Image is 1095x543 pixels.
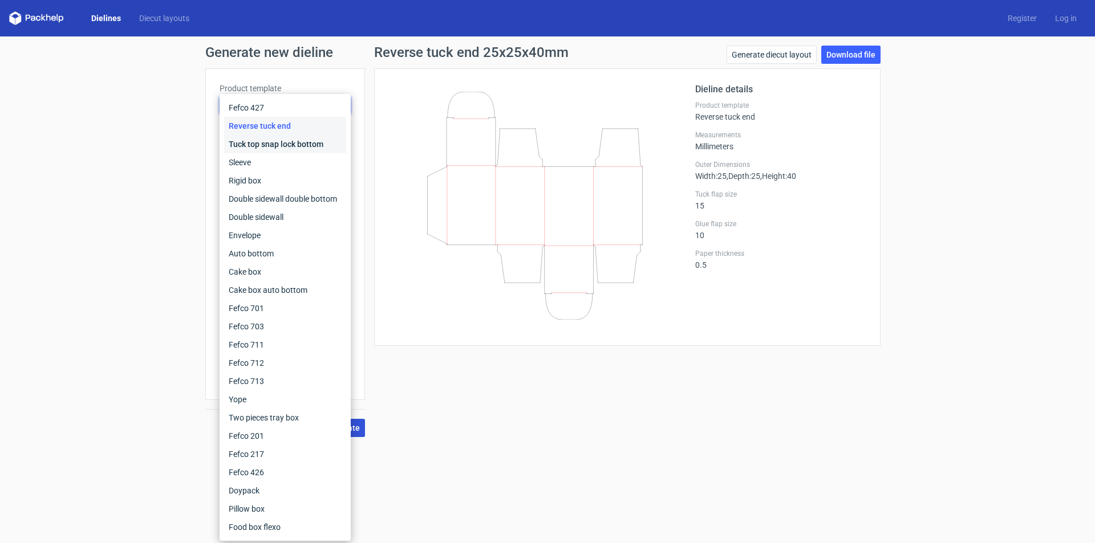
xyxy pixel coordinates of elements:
div: Rigid box [224,172,346,190]
label: Product template [220,83,351,94]
div: Auto bottom [224,244,346,263]
div: Fefco 427 [224,99,346,117]
div: Fefco 711 [224,336,346,354]
div: Fefco 713 [224,372,346,390]
div: Fefco 426 [224,463,346,481]
div: Doypack [224,481,346,500]
div: Sleeve [224,153,346,172]
div: Fefco 701 [224,299,346,317]
span: , Depth : 25 [727,172,760,181]
div: 15 [695,190,866,210]
label: Product template [695,101,866,110]
div: Pillow box [224,500,346,518]
a: Download file [821,46,881,64]
div: Double sidewall [224,208,346,226]
label: Measurements [695,130,866,140]
div: Envelope [224,226,346,244]
div: Yope [224,390,346,409]
div: Cake box [224,263,346,281]
label: Tuck flap size [695,190,866,199]
label: Glue flap size [695,219,866,228]
div: Reverse tuck end [695,101,866,121]
label: Outer Dimensions [695,160,866,169]
div: Reverse tuck end [224,117,346,135]
div: Two pieces tray box [224,409,346,427]
div: Cake box auto bottom [224,281,346,299]
div: Fefco 217 [224,445,346,463]
div: Millimeters [695,130,866,151]
a: Register [999,13,1046,24]
label: Paper thickness [695,249,866,258]
h2: Dieline details [695,83,866,96]
div: Food box flexo [224,518,346,536]
a: Diecut layouts [130,13,198,24]
div: Tuck top snap lock bottom [224,135,346,153]
div: Fefco 703 [224,317,346,336]
a: Log in [1046,13,1086,24]
div: Double sidewall double bottom [224,190,346,208]
span: Width : 25 [695,172,727,181]
span: , Height : 40 [760,172,796,181]
h1: Reverse tuck end 25x25x40mm [374,46,569,59]
div: 10 [695,219,866,240]
h1: Generate new dieline [205,46,890,59]
a: Generate diecut layout [727,46,817,64]
div: 0.5 [695,249,866,270]
div: Fefco 201 [224,427,346,445]
div: Fefco 712 [224,354,346,372]
a: Dielines [82,13,130,24]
